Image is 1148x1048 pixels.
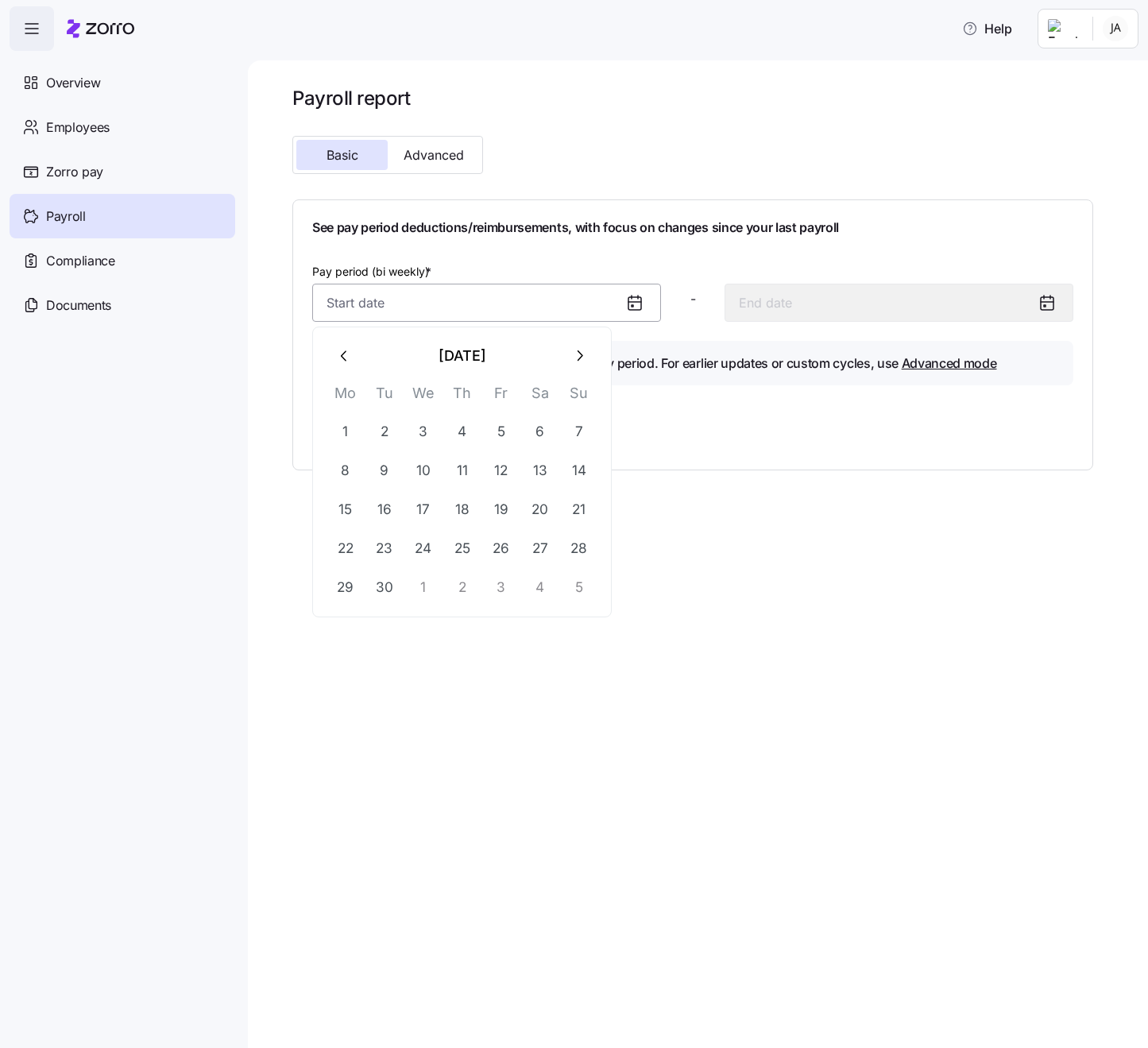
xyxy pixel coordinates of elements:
[962,19,1012,38] span: Help
[10,283,235,327] a: Documents
[326,381,365,412] th: Mo
[292,86,1093,110] h1: Payroll report
[404,381,443,412] th: We
[46,73,100,93] span: Overview
[327,149,358,161] span: Basic
[46,162,103,182] span: Zorro pay
[560,490,598,528] button: 21 September 2025
[404,412,443,451] button: 3 September 2025
[443,490,481,528] button: 18 September 2025
[443,412,481,451] button: 4 September 2025
[560,451,598,489] button: 14 September 2025
[482,568,520,606] button: 3 October 2025
[46,207,86,226] span: Payroll
[365,568,404,606] button: 30 September 2025
[404,149,464,161] span: Advanced
[46,118,110,137] span: Employees
[520,381,559,412] th: Sa
[902,355,997,371] a: Advanced mode
[365,490,404,528] button: 16 September 2025
[559,381,598,412] th: Su
[690,289,696,309] span: -
[404,490,443,528] button: 17 September 2025
[365,529,404,567] button: 23 September 2025
[327,412,365,451] button: 1 September 2025
[521,568,559,606] button: 4 October 2025
[404,529,443,567] button: 24 September 2025
[443,451,481,489] button: 11 September 2025
[521,529,559,567] button: 27 September 2025
[560,529,598,567] button: 28 September 2025
[327,568,365,606] button: 29 September 2025
[404,568,443,606] button: 1 October 2025
[365,412,404,451] button: 2 September 2025
[327,490,365,528] button: 15 September 2025
[365,381,404,412] th: Tu
[327,529,365,567] button: 22 September 2025
[46,296,111,315] span: Documents
[365,451,404,489] button: 9 September 2025
[521,412,559,451] button: 6 September 2025
[443,529,481,567] button: 25 September 2025
[404,451,443,489] button: 10 September 2025
[347,354,997,373] h4: Results will include changes since the last pay period. For earlier updates or custom cycles, use
[10,238,235,283] a: Compliance
[443,568,481,606] button: 2 October 2025
[725,284,1073,322] input: End date
[949,13,1025,44] button: Help
[481,381,520,412] th: Fr
[10,194,235,238] a: Payroll
[443,381,481,412] th: Th
[560,568,598,606] button: 5 October 2025
[482,451,520,489] button: 12 September 2025
[10,60,235,105] a: Overview
[482,490,520,528] button: 19 September 2025
[521,490,559,528] button: 20 September 2025
[327,451,365,489] button: 8 September 2025
[312,284,661,322] input: Start date
[46,251,115,271] span: Compliance
[10,105,235,149] a: Employees
[312,263,435,280] label: Pay period (bi weekly)
[521,451,559,489] button: 13 September 2025
[482,529,520,567] button: 26 September 2025
[560,412,598,451] button: 7 September 2025
[1103,16,1128,41] img: c4d3d487c9e10b8cc10e084df370a1a2
[364,337,560,375] button: [DATE]
[482,412,520,451] button: 5 September 2025
[312,219,1073,236] h1: See pay period deductions/reimbursements, with focus on changes since your last payroll
[1048,19,1080,38] img: Employer logo
[10,149,235,194] a: Zorro pay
